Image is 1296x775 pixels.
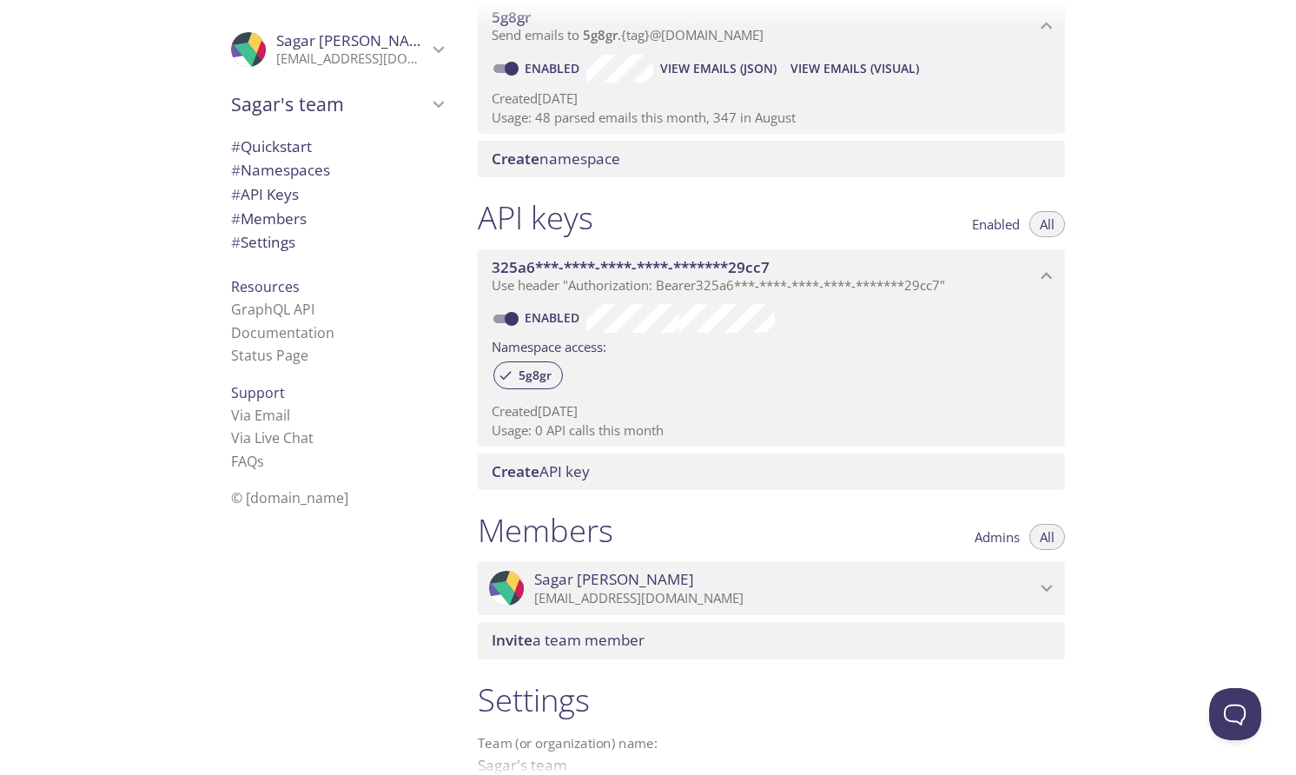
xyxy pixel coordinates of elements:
[231,92,427,116] span: Sagar's team
[231,232,241,252] span: #
[478,454,1065,490] div: Create API Key
[478,737,658,750] label: Team (or organization) name:
[493,361,563,389] div: 5g8gr
[231,277,300,296] span: Resources
[231,184,241,204] span: #
[217,182,457,207] div: API Keys
[1029,524,1065,550] button: All
[217,135,457,159] div: Quickstart
[231,232,295,252] span: Settings
[492,421,1051,440] p: Usage: 0 API calls this month
[276,50,427,68] p: [EMAIL_ADDRESS][DOMAIN_NAME]
[217,82,457,127] div: Sagar's team
[257,452,264,471] span: s
[478,622,1065,659] div: Invite a team member
[231,160,330,180] span: Namespaces
[231,209,241,229] span: #
[478,561,1065,615] div: Sagar Nanera
[1209,688,1261,740] iframe: Help Scout Beacon - Open
[492,461,590,481] span: API key
[492,149,620,169] span: namespace
[478,141,1065,177] div: Create namespace
[276,30,436,50] span: Sagar [PERSON_NAME]
[217,21,457,78] div: Sagar Nanera
[478,680,1065,719] h1: Settings
[492,26,764,43] span: Send emails to . {tag} @[DOMAIN_NAME]
[492,630,532,650] span: Invite
[231,346,308,365] a: Status Page
[653,55,784,83] button: View Emails (JSON)
[492,333,606,358] label: Namespace access:
[231,406,290,425] a: Via Email
[522,309,586,326] a: Enabled
[478,198,593,237] h1: API keys
[492,149,539,169] span: Create
[217,158,457,182] div: Namespaces
[231,428,314,447] a: Via Live Chat
[231,160,241,180] span: #
[478,511,613,550] h1: Members
[660,58,777,79] span: View Emails (JSON)
[522,60,586,76] a: Enabled
[1029,211,1065,237] button: All
[231,300,314,319] a: GraphQL API
[231,136,241,156] span: #
[784,55,926,83] button: View Emails (Visual)
[492,630,645,650] span: a team member
[231,323,334,342] a: Documentation
[583,26,618,43] span: 5g8gr
[534,570,694,589] span: Sagar [PERSON_NAME]
[231,136,312,156] span: Quickstart
[231,209,307,229] span: Members
[492,402,1051,421] p: Created [DATE]
[508,368,562,383] span: 5g8gr
[217,230,457,255] div: Team Settings
[492,461,539,481] span: Create
[231,488,348,507] span: © [DOMAIN_NAME]
[492,109,1051,127] p: Usage: 48 parsed emails this month, 347 in August
[217,207,457,231] div: Members
[231,184,299,204] span: API Keys
[790,58,919,79] span: View Emails (Visual)
[534,590,1035,607] p: [EMAIL_ADDRESS][DOMAIN_NAME]
[964,524,1030,550] button: Admins
[231,383,285,402] span: Support
[492,89,1051,108] p: Created [DATE]
[231,452,264,471] a: FAQ
[962,211,1030,237] button: Enabled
